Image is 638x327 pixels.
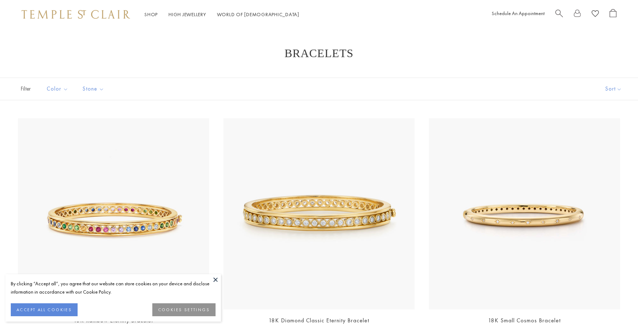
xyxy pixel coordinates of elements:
iframe: Gorgias live chat messenger [602,293,631,320]
div: By clicking “Accept all”, you agree that our website can store cookies on your device and disclos... [11,280,216,296]
img: 18K Diamond Classic Eternity Bracelet [223,118,415,309]
span: Color [43,84,74,93]
button: Color [41,81,74,97]
button: ACCEPT ALL COOKIES [11,303,78,316]
a: 18K Diamond Classic Eternity Bracelet18K Diamond Classic Eternity Bracelet [223,118,415,309]
a: Open Shopping Bag [610,9,616,20]
a: Search [555,9,563,20]
a: 18K Rainbow Eternity Bracelet18K Rainbow Eternity Bracelet [18,118,209,309]
nav: Main navigation [144,10,299,19]
img: 18K Rainbow Eternity Bracelet [18,118,209,309]
button: COOKIES SETTINGS [152,303,216,316]
img: B41824-COSMOSM [429,118,620,309]
a: ShopShop [144,11,158,18]
a: B41824-COSMOSMB41824-COSMOSM [429,118,620,309]
button: Show sort by [589,78,638,100]
a: World of [DEMOGRAPHIC_DATA]World of [DEMOGRAPHIC_DATA] [217,11,299,18]
a: 18K Small Cosmos Bracelet [488,317,561,324]
h1: Bracelets [29,47,609,60]
a: High JewelleryHigh Jewellery [168,11,206,18]
span: Stone [79,84,110,93]
img: Temple St. Clair [22,10,130,19]
a: 18K Diamond Classic Eternity Bracelet [269,317,369,324]
a: View Wishlist [592,9,599,20]
a: Schedule An Appointment [492,10,545,17]
button: Stone [77,81,110,97]
a: 18K Rainbow Eternity Bracelet [74,317,153,324]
